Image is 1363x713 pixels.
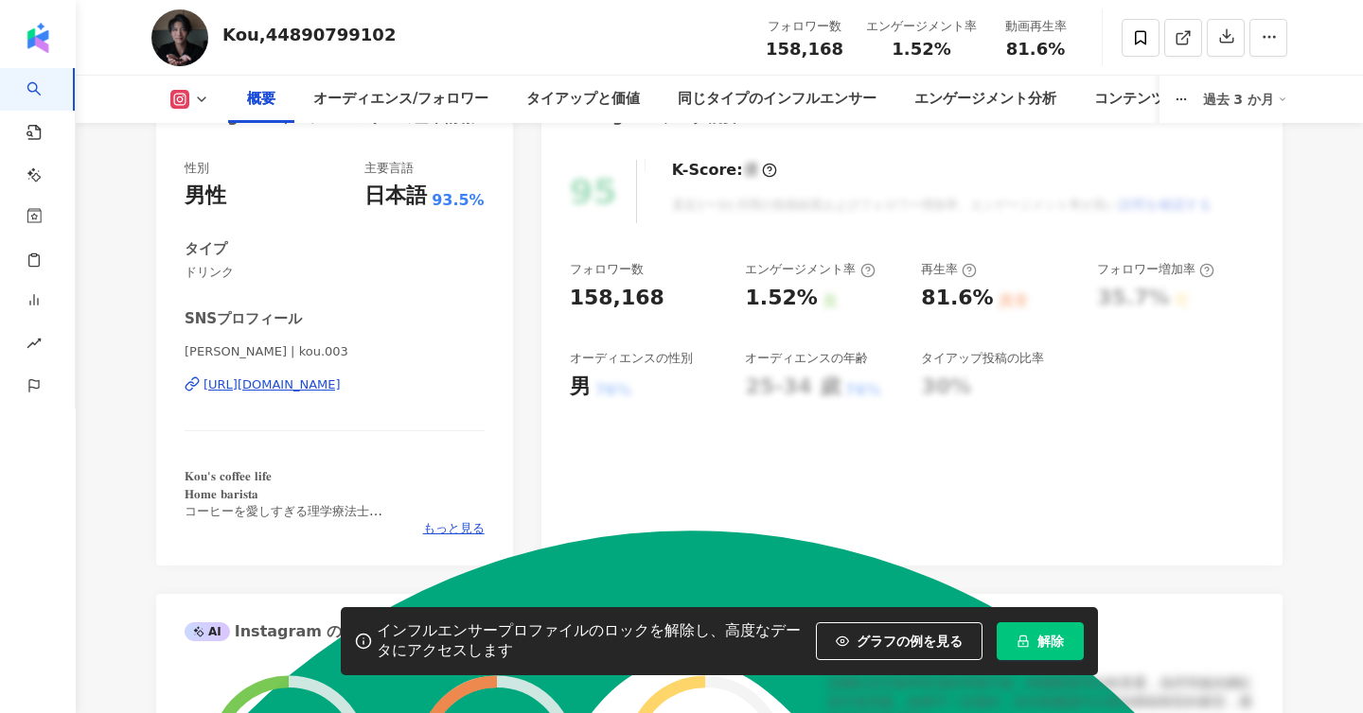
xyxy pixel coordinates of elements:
[570,284,664,313] div: 158,168
[185,160,209,177] div: 性別
[1094,88,1222,111] div: コンテンツ内容分析
[185,182,226,211] div: 男性
[766,17,843,36] div: フォロワー数
[1037,634,1064,649] span: 解除
[678,88,876,111] div: 同じタイプのインフルエンサー
[866,17,977,36] div: エンゲージメント率
[313,88,488,111] div: オーディエンス/フォロワー
[745,284,817,313] div: 1.52%
[432,190,485,211] span: 93.5%
[185,239,227,259] div: タイプ
[204,376,341,393] div: [URL][DOMAIN_NAME]
[921,350,1044,367] div: タイアップ投稿の比率
[745,261,875,278] div: エンゲージメント率
[921,284,993,313] div: 81.6%
[570,261,644,278] div: フォロワー数
[745,350,868,367] div: オーディエンスの年齢
[377,621,806,661] div: インフルエンサープロファイルのロックを解除し、高度なデータにアクセスします
[921,261,977,278] div: 再生率
[423,520,485,537] span: もっと見る
[997,622,1084,660] button: 解除
[857,634,963,649] span: グラフの例を見る
[364,182,427,211] div: 日本語
[27,68,64,272] a: search
[816,622,982,660] button: グラフの例を見る
[1203,84,1288,114] div: 過去 3 か月
[1097,261,1214,278] div: フォロワー増加率
[1000,17,1071,36] div: 動画再生率
[570,350,693,367] div: オーディエンスの性別
[892,40,950,59] span: 1.52%
[27,324,42,367] span: rise
[247,88,275,111] div: 概要
[185,343,485,360] span: [PERSON_NAME] | kou.003
[570,373,591,402] div: 男
[1006,40,1065,59] span: 81.6%
[185,376,485,393] a: [URL][DOMAIN_NAME]
[222,23,396,46] div: Kou,44890799102
[766,39,843,59] span: 158,168
[151,9,208,66] img: KOL Avatar
[526,88,640,111] div: タイアップと価値
[672,160,777,181] div: K-Score :
[23,23,53,53] img: logo icon
[185,469,475,569] span: 𝐊𝐨𝐮'𝐬 𝐜𝐨𝐟𝐟𝐞𝐞 𝐥𝐢𝐟𝐞 𝐇𝐨𝐦𝐞 𝐛𝐚𝐫𝐢𝐬𝐭𝐚 コーヒーを愛しすぎる理学療法士 コーヒーと共に生きるコーヒー好きの日常 動画・写真撮影等、モニターなどのご依頼はDMにてお待ちしてお...
[1017,635,1030,648] span: lock
[185,309,302,329] div: SNSプロフィール
[914,88,1056,111] div: エンゲージメント分析
[185,264,485,281] span: ドリンク
[364,160,414,177] div: 主要言語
